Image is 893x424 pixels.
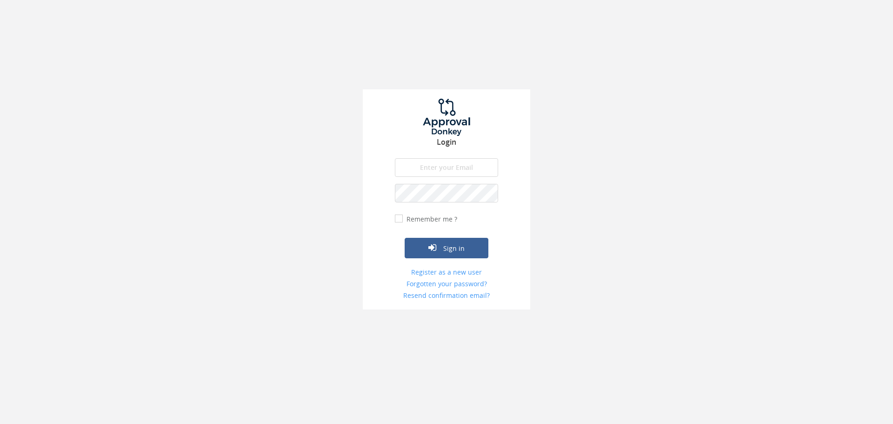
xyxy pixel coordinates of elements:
img: logo.png [412,99,481,136]
button: Sign in [405,238,488,258]
label: Remember me ? [404,215,457,224]
a: Register as a new user [395,268,498,277]
input: Enter your Email [395,158,498,177]
a: Resend confirmation email? [395,291,498,300]
h3: Login [363,138,530,147]
a: Forgotten your password? [395,279,498,289]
